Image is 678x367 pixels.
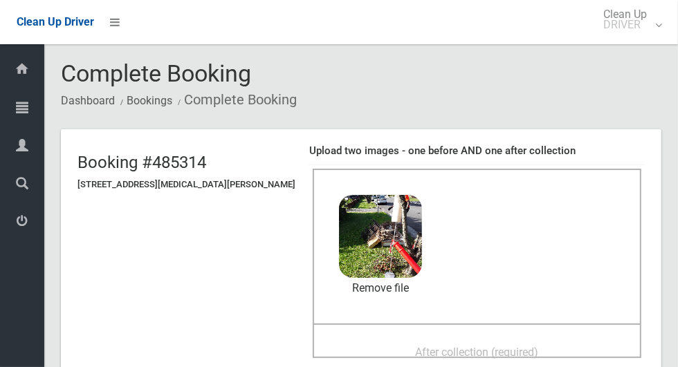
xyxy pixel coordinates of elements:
[17,12,94,32] a: Clean Up Driver
[416,346,539,359] span: After collection (required)
[17,15,94,28] span: Clean Up Driver
[77,180,295,189] h5: [STREET_ADDRESS][MEDICAL_DATA][PERSON_NAME]
[603,19,647,30] small: DRIVER
[61,94,115,107] a: Dashboard
[77,153,295,171] h2: Booking #485314
[127,94,172,107] a: Bookings
[309,145,645,157] h4: Upload two images - one before AND one after collection
[174,87,297,113] li: Complete Booking
[596,9,661,30] span: Clean Up
[339,278,422,299] a: Remove file
[61,59,251,87] span: Complete Booking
